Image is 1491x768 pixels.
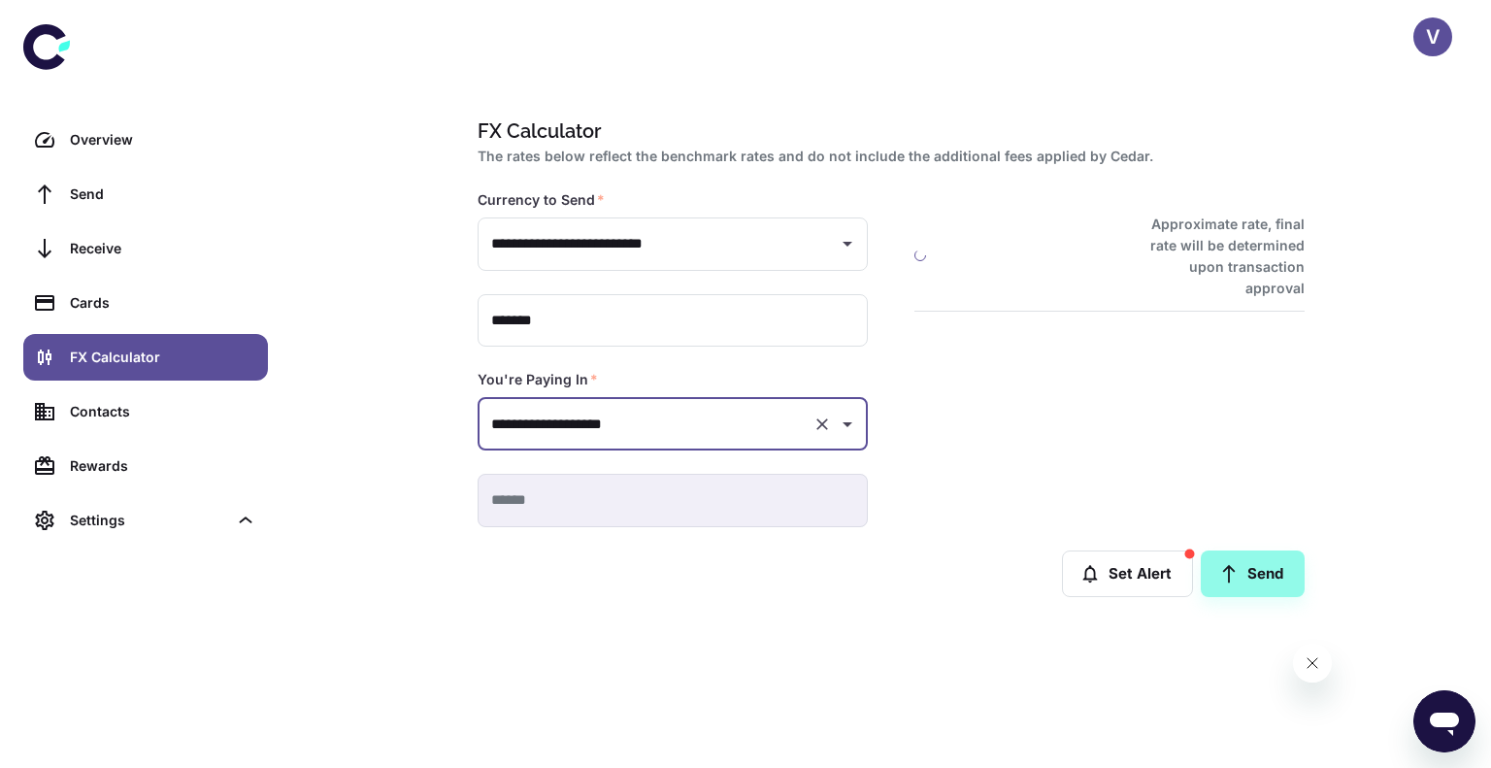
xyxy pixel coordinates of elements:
label: Currency to Send [478,190,605,210]
div: Settings [70,510,227,531]
a: Send [23,171,268,217]
a: Contacts [23,388,268,435]
a: Rewards [23,443,268,489]
a: FX Calculator [23,334,268,381]
button: Open [834,230,861,257]
div: Overview [70,129,256,150]
button: Clear [809,411,836,438]
div: Settings [23,497,268,544]
div: Receive [70,238,256,259]
a: Receive [23,225,268,272]
button: Set Alert [1062,551,1193,597]
iframe: Button to launch messaging window [1413,690,1475,752]
h6: Approximate rate, final rate will be determined upon transaction approval [1129,214,1305,299]
a: Cards [23,280,268,326]
span: Hi. Need any help? [12,14,140,29]
div: Rewards [70,455,256,477]
h1: FX Calculator [478,117,1297,146]
div: FX Calculator [70,347,256,368]
a: Overview [23,117,268,163]
div: Cards [70,292,256,314]
div: Contacts [70,401,256,422]
a: Send [1201,551,1305,597]
label: You're Paying In [478,370,598,389]
iframe: Close message [1293,644,1332,683]
div: Send [70,184,256,205]
button: Open [834,411,861,438]
button: V [1413,17,1452,56]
